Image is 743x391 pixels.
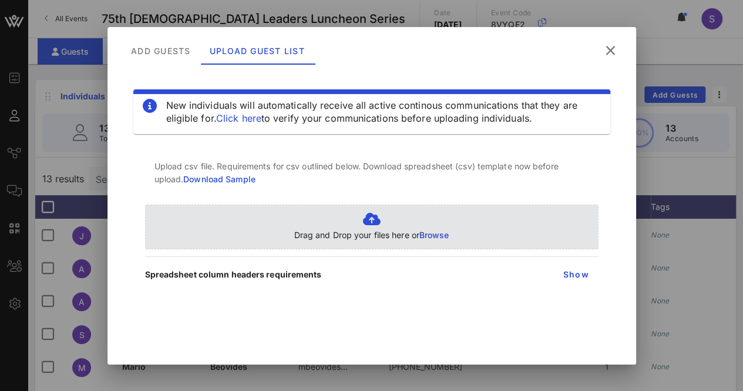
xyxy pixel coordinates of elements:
div: Upload Guest List [200,36,314,65]
div: New individuals will automatically receive all active continous communications that they are elig... [166,99,601,125]
span: Show [562,269,589,279]
span: Browse [419,230,449,240]
p: Spreadsheet column headers requirements [145,268,322,281]
a: Click here [216,112,261,124]
p: Drag and Drop your files here or [294,229,449,242]
a: Download Sample [183,174,255,184]
button: Show [553,264,598,285]
div: Add Guests [122,36,200,65]
p: Upload csv file. Requirements for csv outlined below. Download spreadsheet (csv) template now bef... [154,160,589,186]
